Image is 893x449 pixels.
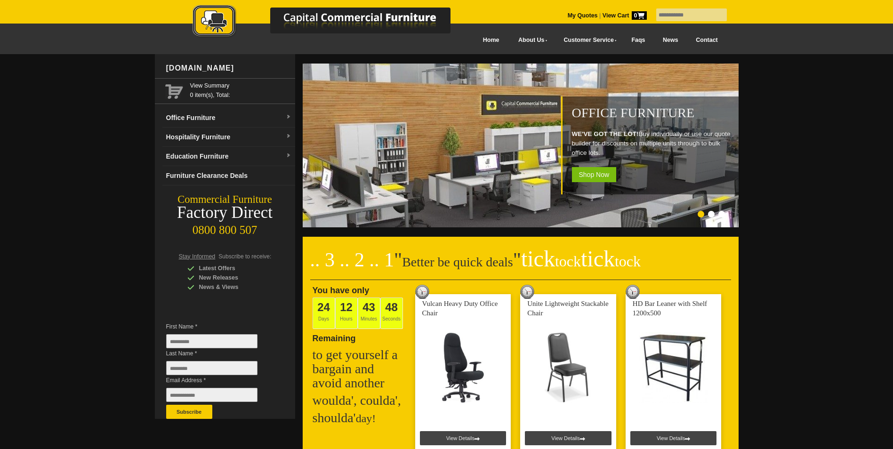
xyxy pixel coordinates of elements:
div: [DOMAIN_NAME] [162,54,295,82]
div: Latest Offers [187,264,277,273]
span: Stay Informed [179,253,216,260]
span: .. 3 .. 2 .. 1 [310,249,394,271]
button: Subscribe [166,405,212,419]
a: Office Furnituredropdown [162,108,295,128]
span: Email Address * [166,376,272,385]
div: New Releases [187,273,277,282]
img: tick tock deal clock [520,285,534,299]
img: dropdown [286,134,291,139]
span: Subscribe to receive: [218,253,271,260]
span: 43 [362,301,375,313]
div: Factory Direct [155,206,295,219]
img: tick tock deal clock [415,285,429,299]
a: Education Furnituredropdown [162,147,295,166]
div: News & Views [187,282,277,292]
a: Faqs [623,30,654,51]
span: day! [356,412,376,425]
strong: View Cart [603,12,647,19]
a: View Summary [190,81,291,90]
a: About Us [508,30,553,51]
strong: WE'VE GOT THE LOT! [572,130,639,137]
h2: Better be quick deals [310,252,731,280]
span: 12 [340,301,353,313]
a: View Cart0 [601,12,646,19]
span: 48 [385,301,398,313]
input: Last Name * [166,361,257,375]
img: Capital Commercial Furniture Logo [167,5,496,39]
img: dropdown [286,153,291,159]
img: tick tock deal clock [626,285,640,299]
li: Page dot 2 [708,211,715,217]
a: News [654,30,687,51]
li: Page dot 3 [718,211,725,217]
span: Shop Now [572,167,617,182]
h1: Office Furniture [572,106,734,120]
a: Capital Commercial Furniture Logo [167,5,496,42]
span: tock [555,253,581,270]
div: Commercial Furniture [155,193,295,206]
div: 0800 800 507 [155,219,295,237]
span: tock [615,253,641,270]
span: 0 [632,11,647,20]
span: Hours [335,297,358,329]
a: Contact [687,30,726,51]
span: " [513,249,641,271]
a: Office Furniture WE'VE GOT THE LOT!Buy individually or use our quote builder for discounts on mul... [303,222,740,229]
input: First Name * [166,334,257,348]
p: Buy individually or use our quote builder for discounts on multiple units through to bulk office ... [572,129,734,158]
span: Last Name * [166,349,272,358]
span: 24 [317,301,330,313]
span: Days [313,297,335,329]
li: Page dot 1 [698,211,704,217]
span: Seconds [380,297,403,329]
a: My Quotes [568,12,598,19]
a: Hospitality Furnituredropdown [162,128,295,147]
span: tick tick [521,246,641,271]
span: " [394,249,402,271]
h2: to get yourself a bargain and avoid another [313,348,407,390]
span: 0 item(s), Total: [190,81,291,98]
span: First Name * [166,322,272,331]
img: dropdown [286,114,291,120]
img: Office Furniture [303,64,740,227]
a: Furniture Clearance Deals [162,166,295,185]
span: You have only [313,286,370,295]
span: Minutes [358,297,380,329]
input: Email Address * [166,388,257,402]
h2: shoulda' [313,411,407,425]
h2: woulda', coulda', [313,393,407,408]
a: Customer Service [553,30,622,51]
span: Remaining [313,330,356,343]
